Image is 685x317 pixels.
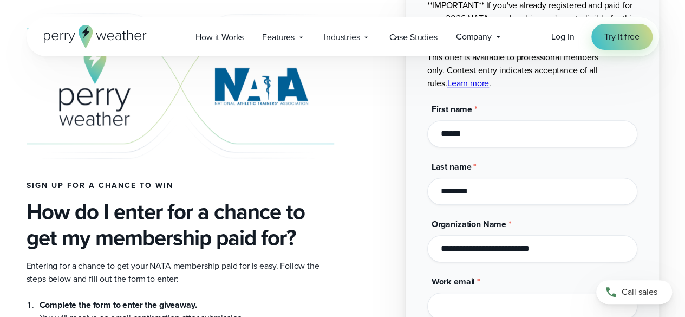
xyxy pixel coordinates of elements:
[262,31,295,44] span: Features
[596,280,672,304] a: Call sales
[551,30,574,43] a: Log in
[389,31,437,44] span: Case Studies
[432,160,472,173] span: Last name
[432,218,506,230] span: Organization Name
[27,199,334,251] h3: How do I enter for a chance to get my membership paid for?
[456,30,492,43] span: Company
[324,31,360,44] span: Industries
[432,275,475,288] span: Work email
[380,26,446,48] a: Case Studies
[186,26,253,48] a: How it Works
[27,182,334,190] h4: Sign up for a chance to win
[40,299,197,311] strong: Complete the form to enter the giveaway.
[27,260,334,286] p: Entering for a chance to get your NATA membership paid for is easy. Follow the steps below and fi...
[195,31,244,44] span: How it Works
[432,103,472,115] span: First name
[591,24,652,50] a: Try it free
[447,77,489,89] a: Learn more
[604,30,639,43] span: Try it free
[622,286,657,299] span: Call sales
